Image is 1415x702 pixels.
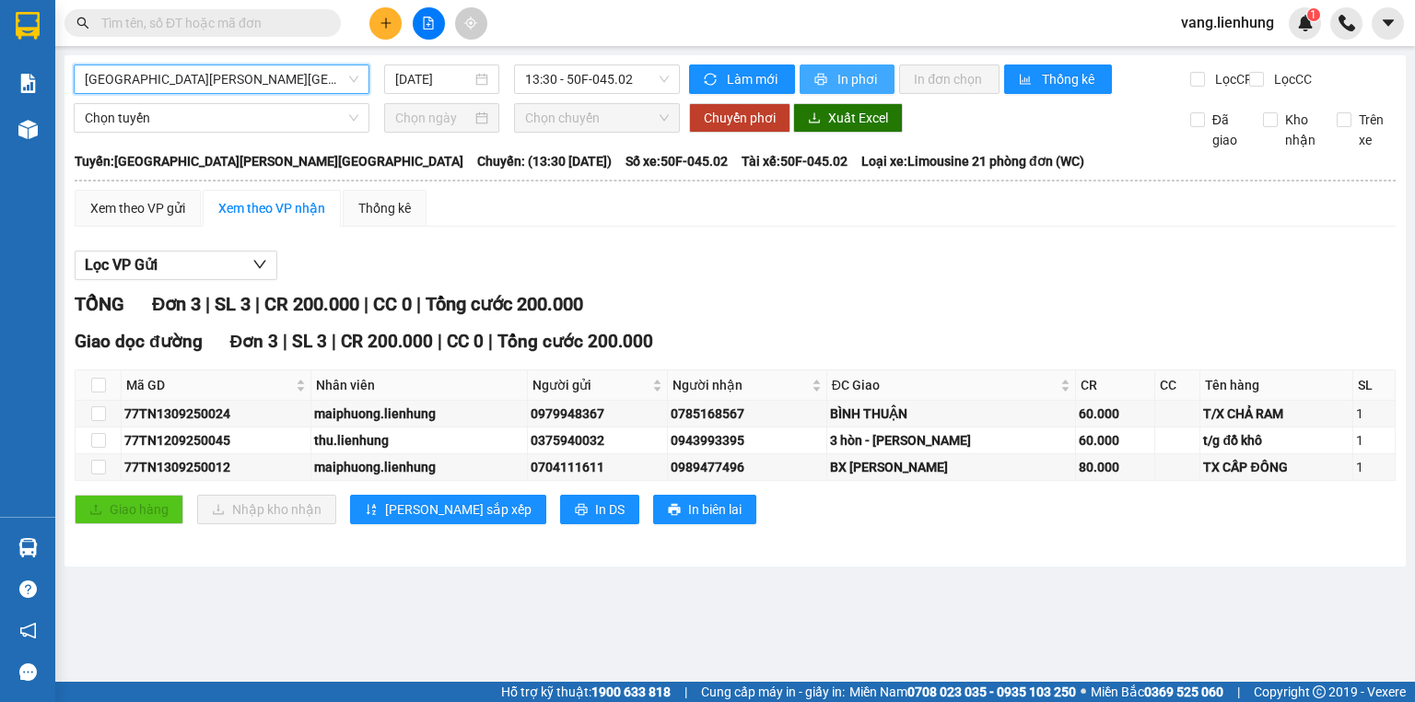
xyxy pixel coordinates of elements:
button: printerIn biên lai [653,495,756,524]
div: 0979948367 [531,404,664,424]
div: 60.000 [1079,404,1152,424]
span: Loại xe: Limousine 21 phòng đơn (WC) [861,151,1084,171]
span: notification [19,622,37,639]
div: 1 [1356,404,1392,424]
div: 1 [1356,457,1392,477]
span: CC 0 [373,293,412,315]
span: | [1237,682,1240,702]
span: CR 200.000 [341,331,433,352]
button: sort-ascending[PERSON_NAME] sắp xếp [350,495,546,524]
button: bar-chartThống kê [1004,64,1112,94]
div: 0375940032 [531,430,664,450]
span: sort-ascending [365,503,378,518]
div: Thống kê [358,198,411,218]
button: Chuyển phơi [689,103,790,133]
div: T/X CHẢ RAM [1203,404,1350,424]
span: printer [668,503,681,518]
div: maiphuong.lienhung [314,404,524,424]
td: 77TN1309250024 [122,401,311,427]
span: | [205,293,210,315]
span: Lọc CC [1267,69,1315,89]
span: ⚪️ [1081,688,1086,696]
span: file-add [422,17,435,29]
span: Đơn 3 [152,293,201,315]
span: Chuyến: (13:30 [DATE]) [477,151,612,171]
span: printer [814,73,830,88]
div: 1 [1356,430,1392,450]
img: warehouse-icon [18,538,38,557]
img: solution-icon [18,74,38,93]
span: 1 [1310,8,1316,21]
span: Lọc CR [1208,69,1256,89]
button: uploadGiao hàng [75,495,183,524]
div: BX [PERSON_NAME] [830,457,1072,477]
span: CC 0 [447,331,484,352]
span: printer [575,503,588,518]
span: Giao dọc đường [75,331,203,352]
span: Nha Trang - Hà Tiên [85,65,358,93]
span: SL 3 [215,293,251,315]
span: vang.lienhung [1166,11,1289,34]
div: 0943993395 [671,430,823,450]
b: Tuyến: [GEOGRAPHIC_DATA][PERSON_NAME][GEOGRAPHIC_DATA] [75,154,463,169]
span: aim [464,17,477,29]
div: 0785168567 [671,404,823,424]
span: In phơi [837,69,880,89]
input: Tìm tên, số ĐT hoặc mã đơn [101,13,319,33]
span: copyright [1313,685,1326,698]
div: 77TN1209250045 [124,430,308,450]
span: | [255,293,260,315]
span: TỔNG [75,293,124,315]
span: Hỗ trợ kỹ thuật: [501,682,671,702]
span: Người gửi [532,375,649,395]
span: In DS [595,499,625,520]
div: 80.000 [1079,457,1152,477]
span: Miền Nam [849,682,1076,702]
span: bar-chart [1019,73,1035,88]
span: Làm mới [727,69,780,89]
span: Trên xe [1351,110,1397,150]
strong: 0369 525 060 [1144,684,1223,699]
span: | [438,331,442,352]
strong: 0708 023 035 - 0935 103 250 [907,684,1076,699]
span: message [19,663,37,681]
span: ĐC Giao [832,375,1057,395]
div: Xem theo VP nhận [218,198,325,218]
span: | [684,682,687,702]
button: downloadNhập kho nhận [197,495,336,524]
span: Tổng cước 200.000 [497,331,653,352]
span: CR 200.000 [264,293,359,315]
button: In đơn chọn [899,64,1000,94]
img: phone-icon [1339,15,1355,31]
sup: 1 [1307,8,1320,21]
span: Cung cấp máy in - giấy in: [701,682,845,702]
span: 13:30 - 50F-045.02 [525,65,670,93]
span: Chọn tuyến [85,104,358,132]
span: | [332,331,336,352]
button: plus [369,7,402,40]
button: printerIn phơi [800,64,895,94]
span: In biên lai [688,499,742,520]
div: 0704111611 [531,457,664,477]
div: t/g đồ khô [1203,430,1350,450]
span: Số xe: 50F-045.02 [626,151,728,171]
div: 0989477496 [671,457,823,477]
span: Tài xế: 50F-045.02 [742,151,848,171]
img: warehouse-icon [18,120,38,139]
span: Đã giao [1205,110,1250,150]
th: SL [1353,370,1396,401]
span: Miền Bắc [1091,682,1223,702]
div: BÌNH THUẬN [830,404,1072,424]
th: Tên hàng [1200,370,1353,401]
span: sync [704,73,719,88]
img: logo-vxr [16,12,40,40]
input: Chọn ngày [395,108,471,128]
span: download [808,111,821,126]
span: Xuất Excel [828,108,888,128]
button: syncLàm mới [689,64,795,94]
th: CC [1155,370,1200,401]
td: 77TN1309250012 [122,454,311,481]
span: Kho nhận [1278,110,1323,150]
span: Người nhận [672,375,807,395]
span: search [76,17,89,29]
